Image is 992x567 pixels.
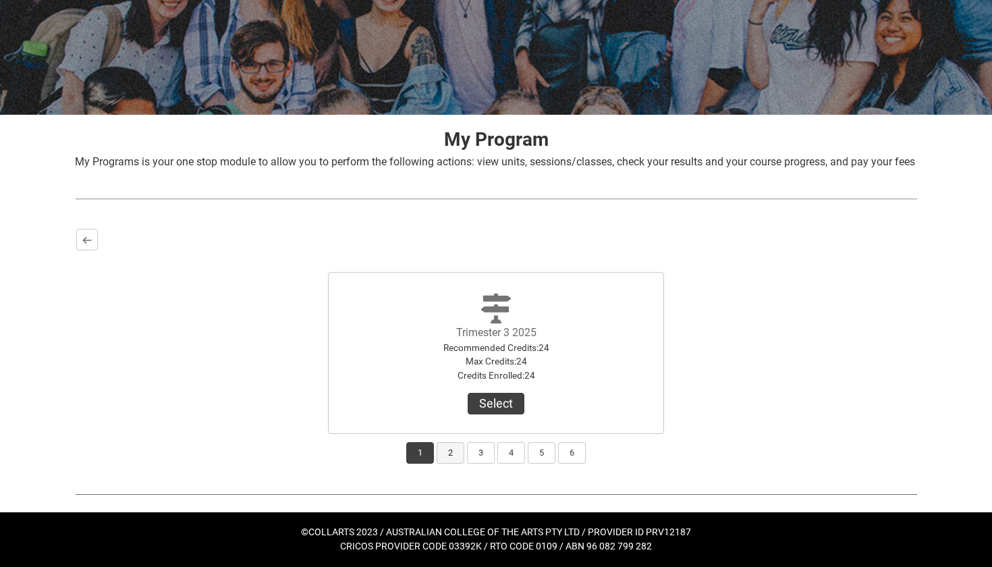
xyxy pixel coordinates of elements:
[420,341,572,354] div: Recommended Credits : 24
[444,128,549,151] strong: My Program
[76,229,98,250] button: Back
[75,487,917,501] img: REDU_GREY_LINE
[497,442,525,464] button: 4
[420,354,572,368] div: Max Credits : 24
[75,155,915,168] span: My Programs is your one stop module to allow you to perform the following actions: view units, se...
[467,442,495,464] button: 3
[528,442,555,464] button: 5
[456,326,536,339] label: Trimester 3 2025
[420,369,572,382] div: Credits Enrolled : 24
[468,393,524,414] button: Trimester 3 2025Recommended Credits:24Max Credits:24Credits Enrolled:24
[558,442,586,464] button: 6
[406,442,434,464] button: 1
[75,192,917,206] img: REDU_GREY_LINE
[437,442,464,464] button: 2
